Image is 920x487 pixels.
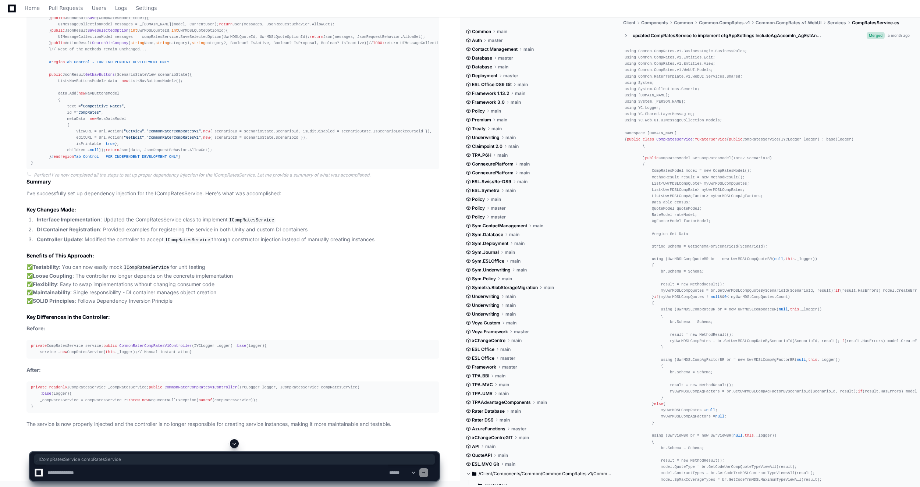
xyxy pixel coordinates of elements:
span: Framework [472,364,496,370]
span: null [797,358,806,362]
span: 0 [724,294,727,299]
span: main [544,285,554,291]
span: // return UIMessageCollectionModel to client [369,41,477,45]
h2: Summary [26,178,439,185]
span: main [515,90,525,96]
span: Common [674,20,693,26]
span: "GetEdit" [124,135,144,140]
span: main [500,417,510,423]
span: main [537,399,547,405]
span: main [519,170,530,176]
span: "Competitive Rates" [81,104,124,109]
span: master [500,355,515,361]
span: ConnexurePlatform [472,170,514,176]
span: base [237,344,246,348]
span: main [508,143,519,149]
span: CompRatesService [656,137,693,141]
span: main [500,346,511,352]
strong: Controller Update [37,236,82,242]
span: master [503,73,518,79]
span: base [42,391,51,396]
span: main [505,294,516,299]
span: null [779,307,788,312]
span: Logs [115,6,127,10]
span: Claimpoint 2.0 [472,143,502,149]
span: else [654,402,663,406]
span: main [511,99,521,105]
span: ConnexurePlatform [472,161,514,167]
span: Save [88,16,97,20]
span: Policy [472,108,485,114]
span: Premium [472,117,491,123]
span: "CommonRaterCompRatesV1" [146,135,201,140]
span: main [514,241,525,246]
span: CompRatesModel model [99,16,144,20]
span: "CommonRaterCompRatesV1" [146,129,201,134]
span: if [858,389,863,393]
span: xChangeCentre [472,338,505,344]
span: main [502,276,512,282]
div: Perfect! I've now completed all the steps to set up proper dependency injection for the ICompRate... [34,172,439,178]
span: new [60,350,67,354]
span: ESL Office DS9 Git [472,82,512,88]
p: I've successfully set up dependency injection for the ICompRatesService. Here's what was accompli... [26,189,439,198]
span: main [509,232,519,238]
span: Client [623,20,635,26]
span: AzureFunctions [472,426,505,432]
span: this [106,350,115,354]
span: // Rest of the methods remain unchanged... [51,47,146,51]
h3: Key Differences in the Controller: [26,313,439,321]
span: Settings [136,6,157,10]
span: null [733,433,743,437]
span: new [203,135,210,140]
span: Sym.Database [472,232,503,238]
span: new [121,79,128,83]
span: JsonResult ( ) [51,16,146,20]
span: public [729,137,742,141]
span: Voya Custom [472,320,500,326]
div: ICompRatesService _compRatesService; { _compRatesService = compRatesService ?? ArgumentNullExcept... [31,384,435,410]
span: main [495,373,505,379]
span: master [491,205,506,211]
span: CommonRaterCompRatesV1Controller [119,344,192,348]
span: Policy [472,196,485,202]
span: main [517,179,528,185]
span: this [745,433,754,437]
span: YCRaterService [695,137,727,141]
span: JsonResult ( ) [51,28,225,33]
span: main [499,382,509,388]
span: main [497,152,508,158]
span: ESL.Symetra [472,188,500,193]
span: ActionResult ( ) [51,41,366,45]
span: ESL.SwissRe-DS9 [472,179,511,185]
span: null [90,148,99,152]
span: main [497,29,507,35]
li: : Provided examples for registering the service in both Unity and custom DI containers [35,225,439,234]
span: "GetView" [124,129,144,134]
span: , ICompRatesService compRatesService [36,456,433,462]
span: int [171,28,178,33]
span: main [523,46,534,52]
span: Database [472,55,492,61]
span: # Tab Control - FOR INDEPENDENT DEVELOPMENT ONLY [49,60,169,64]
span: GetNavButtons [85,72,115,77]
span: master [511,426,526,432]
span: string [131,41,144,45]
span: TPA.UMR [472,391,493,397]
span: // Manual instantiation [138,350,190,354]
span: return [106,148,119,152]
span: Merged [867,32,885,39]
strong: SOLID Principles [33,298,75,304]
span: main [511,408,521,414]
span: master [502,364,517,370]
span: public [149,385,162,390]
span: readonly [49,385,67,390]
strong: Testability [33,264,59,270]
strong: Interface Implementation [37,216,100,223]
strong: Flexibility [33,281,57,287]
span: private [31,344,47,348]
span: string [156,41,169,45]
span: "CompRates" [76,110,101,115]
span: IYCLogger logger [194,344,231,348]
span: main [498,64,508,70]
